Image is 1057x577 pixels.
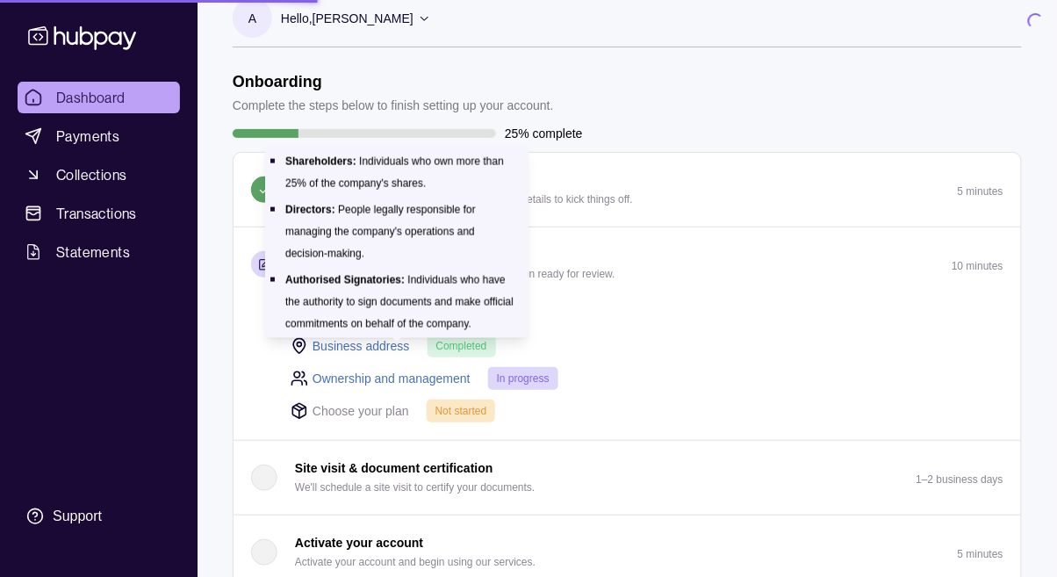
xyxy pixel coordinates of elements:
[18,198,180,229] a: Transactions
[917,473,1003,486] p: 1–2 business days
[295,533,423,552] p: Activate your account
[18,120,180,152] a: Payments
[285,274,405,286] p: Authorised Signatories:
[248,9,256,28] p: A
[497,372,550,385] span: In progress
[233,96,554,115] p: Complete the steps below to finish setting up your account.
[313,369,471,388] a: Ownership and management
[18,498,180,535] a: Support
[233,72,554,91] h1: Onboarding
[285,204,476,260] p: People legally responsible for managing the company's operations and decision-making.
[285,274,514,330] p: Individuals who have the authority to sign documents and make official commitments on behalf of t...
[56,203,137,224] span: Transactions
[234,227,1021,301] button: Submit application Complete the following tasks to get your application ready for review.10 minutes
[234,153,1021,227] button: Register your account Let's start with the basics. Confirm your account details to kick things of...
[53,507,102,526] div: Support
[285,204,335,216] p: Directors:
[313,401,409,421] p: Choose your plan
[234,301,1021,440] div: Submit application Complete the following tasks to get your application ready for review.10 minutes
[234,441,1021,515] button: Site visit & document certification We'll schedule a site visit to certify your documents.1–2 bus...
[56,242,130,263] span: Statements
[958,185,1003,198] p: 5 minutes
[281,9,413,28] p: Hello, [PERSON_NAME]
[436,340,487,352] span: Completed
[295,552,536,572] p: Activate your account and begin using our services.
[18,236,180,268] a: Statements
[56,126,119,147] span: Payments
[285,155,356,168] p: Shareholders:
[435,405,487,417] span: Not started
[295,458,493,478] p: Site visit & document certification
[505,124,583,143] p: 25% complete
[285,155,504,190] p: Individuals who own more than 25% of the company's shares.
[18,159,180,191] a: Collections
[295,478,536,497] p: We'll schedule a site visit to certify your documents.
[56,87,126,108] span: Dashboard
[313,336,410,356] a: Business address
[18,82,180,113] a: Dashboard
[952,260,1003,272] p: 10 minutes
[56,164,126,185] span: Collections
[958,548,1003,560] p: 5 minutes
